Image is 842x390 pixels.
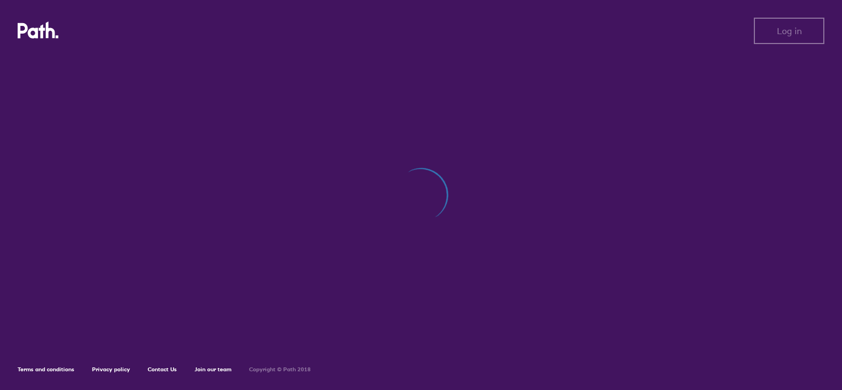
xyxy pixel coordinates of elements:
[754,18,824,44] button: Log in
[92,366,130,373] a: Privacy policy
[195,366,231,373] a: Join our team
[148,366,177,373] a: Contact Us
[249,366,311,373] h6: Copyright © Path 2018
[18,366,74,373] a: Terms and conditions
[777,26,802,36] span: Log in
